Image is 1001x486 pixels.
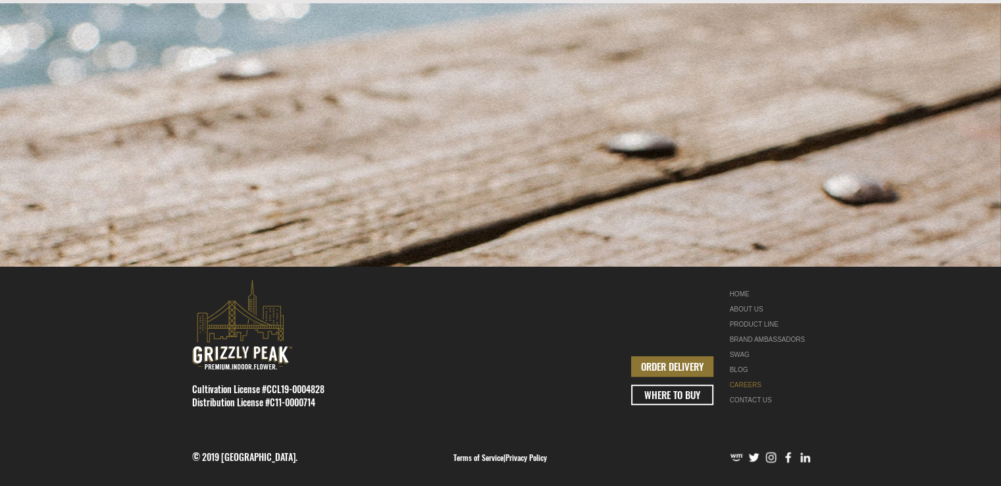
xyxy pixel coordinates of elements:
span: © 2019 [GEOGRAPHIC_DATA]. [192,450,297,464]
span: Cultivation License #CCL19-0004828 Distribution License #C11-0000714 [192,382,324,409]
span: | [453,452,547,463]
span: WHERE TO BUY [644,388,700,402]
a: CAREERS [730,377,813,392]
img: Instagram [764,450,778,464]
a: WHERE TO BUY [631,385,713,405]
img: LinkedIn [798,450,812,464]
a: SWAG [730,347,813,362]
a: CONTACT US [730,392,813,408]
a: PRODUCT LINE [730,317,813,332]
span: ORDER DELIVERY [641,360,704,373]
a: ABOUT US [730,302,813,317]
img: Twitter [747,450,761,464]
a: BLOG [730,362,813,377]
a: ORDER DELIVERY [631,356,713,377]
img: Facebook [781,450,795,464]
a: Terms of Service [453,452,503,463]
img: weedmaps [730,450,744,464]
nav: Site [730,286,813,408]
ul: Social Bar [730,450,812,464]
a: HOME [730,286,813,302]
svg: premium-indoor-cannabis [192,280,292,369]
div: BRAND AMBASSADORS [730,332,813,347]
a: Privacy Policy [505,452,547,463]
